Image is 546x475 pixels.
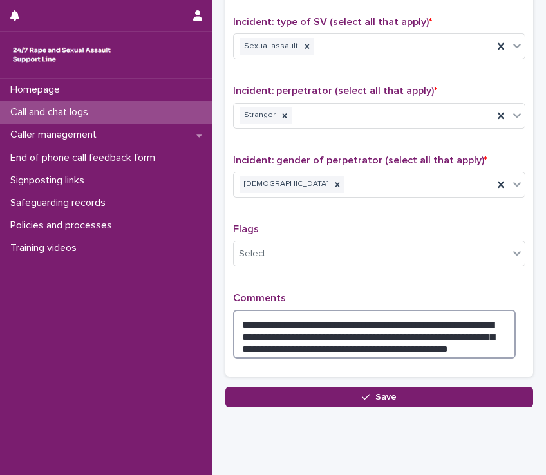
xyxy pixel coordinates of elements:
[233,155,487,165] span: Incident: gender of perpetrator (select all that apply)
[240,38,300,55] div: Sexual assault
[233,17,432,27] span: Incident: type of SV (select all that apply)
[5,197,116,209] p: Safeguarding records
[5,219,122,232] p: Policies and processes
[5,84,70,96] p: Homepage
[5,129,107,141] p: Caller management
[225,387,533,407] button: Save
[233,293,286,303] span: Comments
[240,176,330,193] div: [DEMOGRAPHIC_DATA]
[5,106,99,118] p: Call and chat logs
[10,42,113,68] img: rhQMoQhaT3yELyF149Cw
[233,86,437,96] span: Incident: perpetrator (select all that apply)
[239,247,271,261] div: Select...
[5,174,95,187] p: Signposting links
[375,393,397,402] span: Save
[5,242,87,254] p: Training videos
[240,107,278,124] div: Stranger
[5,152,165,164] p: End of phone call feedback form
[233,224,259,234] span: Flags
